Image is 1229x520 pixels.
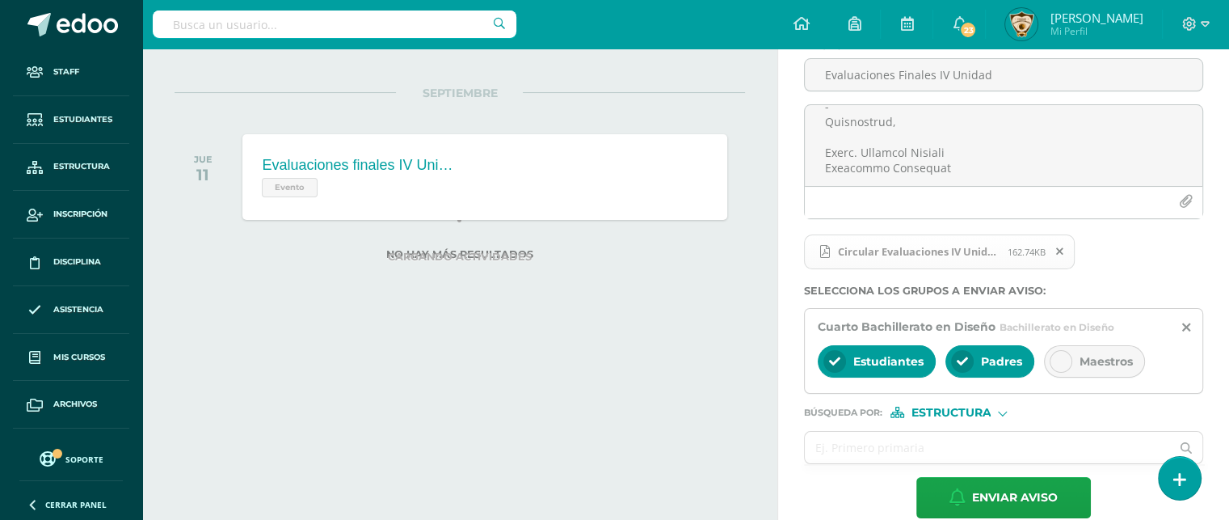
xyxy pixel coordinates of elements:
[1050,10,1143,26] span: [PERSON_NAME]
[19,447,123,469] a: Soporte
[13,144,129,192] a: Estructura
[911,408,991,417] span: Estructura
[53,256,101,268] span: Disciplina
[1005,8,1037,40] img: 7c74505079bcc4778c69fb256aeee4a7.png
[916,477,1091,518] button: Enviar aviso
[45,499,107,510] span: Cerrar panel
[853,354,924,369] span: Estudiantes
[1080,354,1133,369] span: Maestros
[830,245,1008,258] span: Circular Evaluaciones IV Unidad Bachillerato en Diseño.pdf
[194,154,213,165] div: JUE
[13,381,129,429] a: Archivos
[818,319,995,334] span: Cuarto Bachillerato en Diseño
[959,21,977,39] span: 23
[53,303,103,316] span: Asistencia
[175,251,745,263] label: Cargando actividades
[13,334,129,382] a: Mis cursos
[1050,24,1143,38] span: Mi Perfil
[53,160,110,173] span: Estructura
[1046,243,1074,260] span: Remover archivo
[53,398,97,411] span: Archivos
[890,407,1012,418] div: [object Object]
[805,105,1202,186] textarea: LOREMIP DO SITAMET CONSECT "ADI EL SED D EIUSMODTE" Incididu 0546-17 UTLABOREETDO MAGNAAL EN ADMI...
[972,478,1058,518] span: Enviar aviso
[805,432,1170,463] input: Ej. Primero primaria
[981,354,1022,369] span: Padres
[53,66,79,78] span: Staff
[262,157,456,174] div: Evaluaciones finales IV Unidad
[194,165,213,184] div: 11
[805,59,1202,91] input: Titulo
[1008,246,1046,258] span: 162.74KB
[13,49,129,96] a: Staff
[53,351,105,364] span: Mis cursos
[1000,321,1114,333] span: Bachillerato en Diseño
[804,235,1075,270] span: Circular Evaluaciones IV Unidad Bachillerato en Diseño.pdf
[53,113,112,126] span: Estudiantes
[153,11,516,38] input: Busca un usuario...
[13,239,129,286] a: Disciplina
[804,408,882,417] span: Búsqueda por :
[65,454,103,465] span: Soporte
[396,86,523,100] span: SEPTIEMBRE
[13,286,129,334] a: Asistencia
[53,208,107,221] span: Inscripción
[13,96,129,144] a: Estudiantes
[262,178,318,197] span: Evento
[13,191,129,239] a: Inscripción
[804,285,1203,297] label: Selecciona los grupos a enviar aviso :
